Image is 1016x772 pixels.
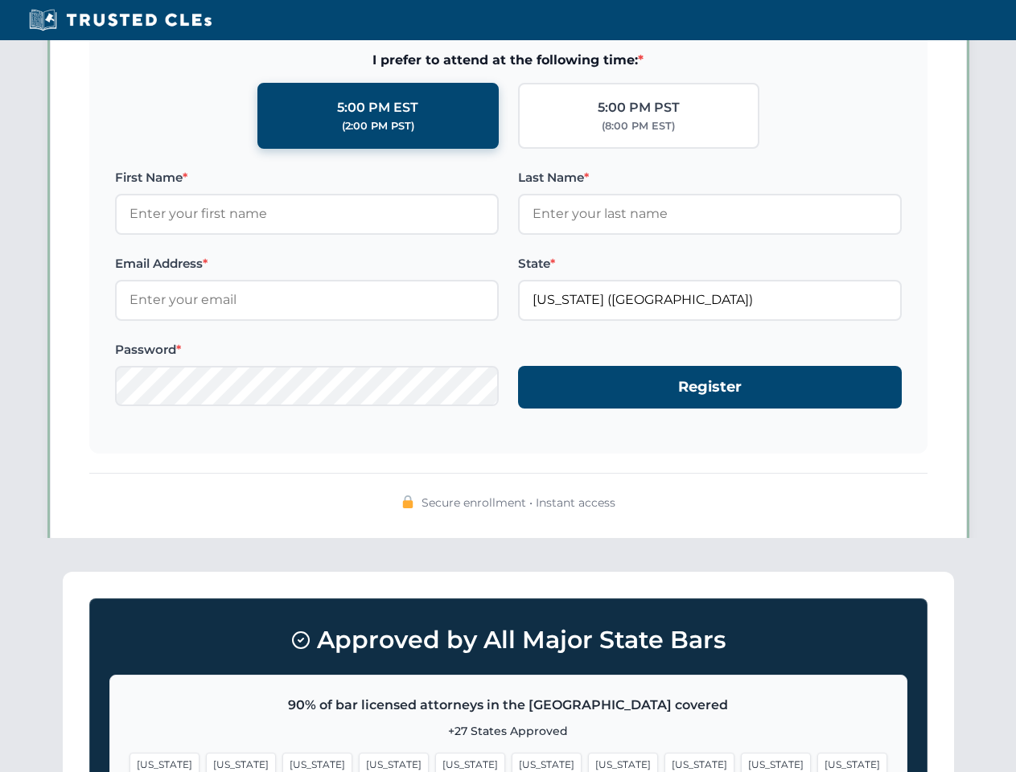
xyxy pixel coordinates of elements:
[518,194,902,234] input: Enter your last name
[115,340,499,359] label: Password
[115,168,499,187] label: First Name
[115,254,499,273] label: Email Address
[337,97,418,118] div: 5:00 PM EST
[24,8,216,32] img: Trusted CLEs
[518,280,902,320] input: Florida (FL)
[115,280,499,320] input: Enter your email
[598,97,680,118] div: 5:00 PM PST
[518,254,902,273] label: State
[130,722,887,740] p: +27 States Approved
[518,366,902,409] button: Register
[115,194,499,234] input: Enter your first name
[109,618,907,662] h3: Approved by All Major State Bars
[422,494,615,511] span: Secure enrollment • Instant access
[115,50,902,71] span: I prefer to attend at the following time:
[518,168,902,187] label: Last Name
[602,118,675,134] div: (8:00 PM EST)
[130,695,887,716] p: 90% of bar licensed attorneys in the [GEOGRAPHIC_DATA] covered
[401,495,414,508] img: 🔒
[342,118,414,134] div: (2:00 PM PST)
